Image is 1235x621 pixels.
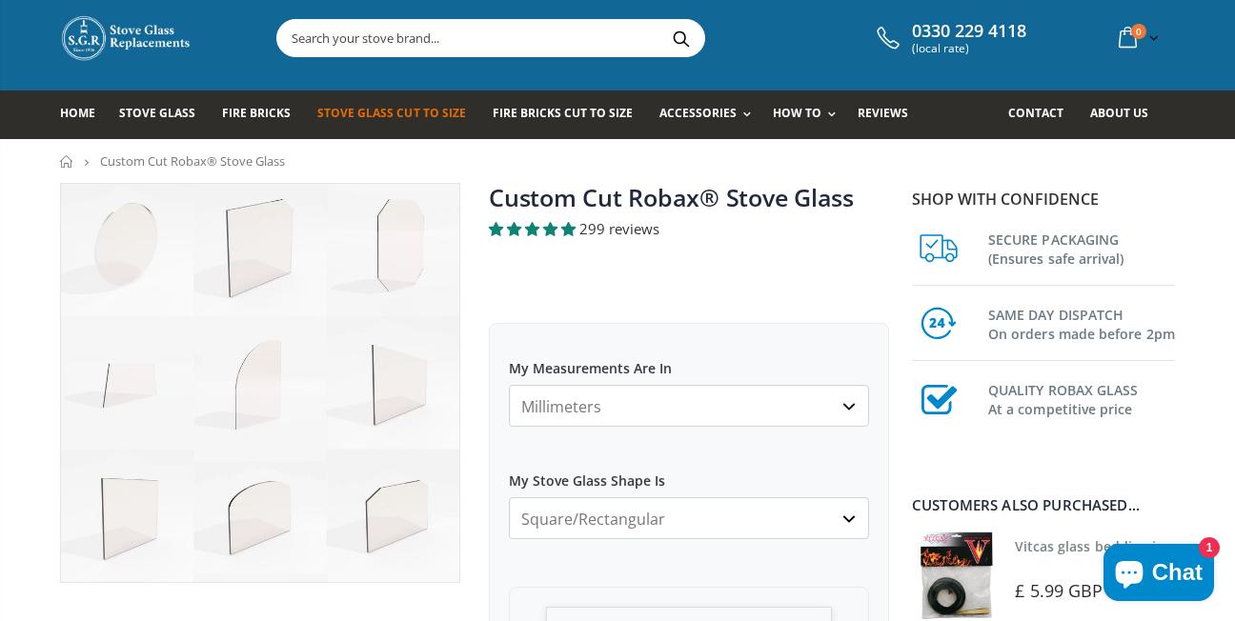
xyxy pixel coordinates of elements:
[1090,105,1148,121] span: About us
[489,219,579,238] span: 4.94 stars
[222,105,291,121] span: Fire Bricks
[912,188,1175,210] p: Shop with confidence
[317,105,465,121] span: Stove Glass Cut To Size
[61,184,459,582] img: stove_glass_made_to_measure_800x_crop_center.jpg
[988,377,1175,419] h3: QUALITY ROBAX GLASS At a competitive price
[493,90,647,139] a: Fire Bricks Cut To Size
[317,90,479,139] a: Stove Glass Cut To Size
[659,20,702,56] button: Search
[509,343,869,377] label: My Measurements Are In
[60,155,74,168] a: Home
[858,105,908,121] span: Reviews
[912,42,1026,55] span: (local rate)
[1131,24,1146,39] span: 0
[858,90,922,139] a: Reviews
[60,90,110,139] a: Home
[100,152,285,170] span: Custom Cut Robax® Stove Glass
[579,219,659,238] span: 299 reviews
[60,14,193,62] img: Stove Glass Replacement
[1008,105,1063,121] span: Contact
[277,20,918,56] input: Search your stove brand...
[912,21,1026,42] span: 0330 229 4118
[773,105,821,121] span: How To
[1015,579,1103,602] span: £ 5.99 GBP
[872,21,1026,55] a: 0330 229 4118 (local rate)
[1090,90,1163,139] a: About us
[659,90,760,139] a: Accessories
[493,105,633,121] span: Fire Bricks Cut To Size
[119,105,195,121] span: Stove Glass
[659,105,737,121] span: Accessories
[489,181,854,213] a: Custom Cut Robax® Stove Glass
[222,90,305,139] a: Fire Bricks
[509,455,869,490] label: My Stove Glass Shape Is
[119,90,210,139] a: Stove Glass
[1098,544,1220,606] inbox-online-store-chat: Shopify online store chat
[912,531,1001,620] img: Vitcas stove glass bedding in tape
[773,90,845,139] a: How To
[1008,90,1078,139] a: Contact
[60,105,95,121] span: Home
[1111,19,1163,56] a: 0
[988,227,1175,269] h3: SECURE PACKAGING (Ensures safe arrival)
[988,302,1175,344] h3: SAME DAY DISPATCH On orders made before 2pm
[912,498,1175,512] div: Customers also purchased...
